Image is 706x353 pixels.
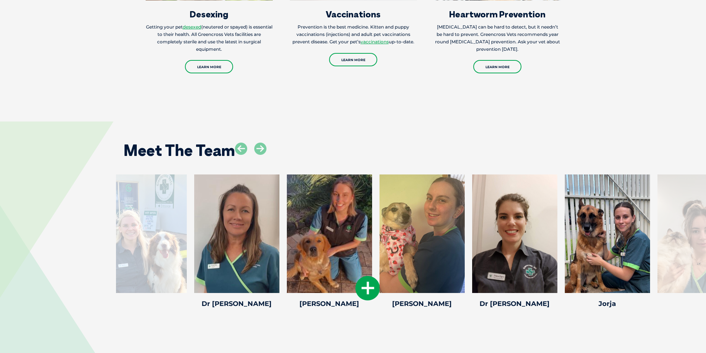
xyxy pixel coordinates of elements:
h4: Dr [PERSON_NAME] [472,300,557,307]
a: Learn More [473,60,521,73]
h2: Meet The Team [123,143,235,158]
p: Getting your pet (neutered or spayed) is essential to their health. All Greencross Vets facilitie... [146,23,273,53]
a: Learn More [329,53,377,66]
h3: Vaccinations [290,10,417,19]
h4: [PERSON_NAME] [379,300,465,307]
a: Learn More [185,60,233,73]
a: desexed [183,24,201,30]
h4: [PERSON_NAME] [287,300,372,307]
h3: Heartworm Prevention [434,10,561,19]
p: [MEDICAL_DATA] can be hard to detect, but it needn’t be hard to prevent. Greencross Vets recommen... [434,23,561,53]
h4: Jorja [565,300,650,307]
a: vaccinations [361,39,389,44]
p: Prevention is the best medicine. Kitten and puppy vaccinations (injections) and adult pet vaccina... [290,23,417,46]
h3: Desexing [146,10,273,19]
h4: Dr [PERSON_NAME] [194,300,279,307]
